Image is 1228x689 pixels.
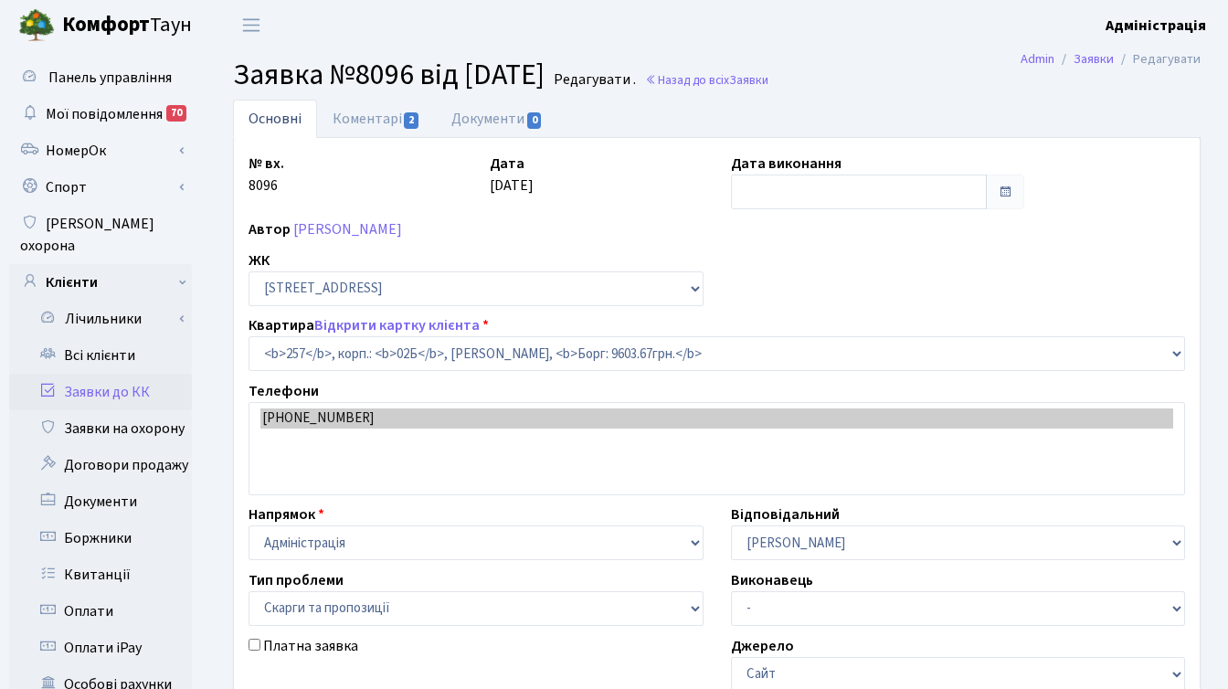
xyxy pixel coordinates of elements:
label: Джерело [731,635,794,657]
label: Платна заявка [263,635,358,657]
a: Заявки [1074,49,1114,69]
span: Заявки [729,71,768,89]
label: Відповідальний [731,503,840,525]
a: Боржники [9,520,192,556]
label: Напрямок [249,503,324,525]
b: Адміністрація [1106,16,1206,36]
span: 2 [404,112,418,129]
div: 8096 [235,153,476,209]
a: Клієнти [9,264,192,301]
span: Панель управління [48,68,172,88]
span: Мої повідомлення [46,104,163,124]
a: Лічильники [21,301,192,337]
label: Виконавець [731,569,813,591]
nav: breadcrumb [993,40,1228,79]
span: Таун [62,10,192,41]
select: ) [249,591,704,626]
a: Заявки на охорону [9,410,192,447]
a: Заявки до КК [9,374,192,410]
a: Мої повідомлення70 [9,96,192,132]
a: Адміністрація [1106,15,1206,37]
label: Тип проблеми [249,569,344,591]
a: Панель управління [9,59,192,96]
a: Квитанції [9,556,192,593]
a: Договори продажу [9,447,192,483]
label: Дата виконання [731,153,842,175]
label: Дата [490,153,524,175]
a: Назад до всіхЗаявки [645,71,768,89]
a: Відкрити картку клієнта [314,315,480,335]
span: 0 [527,112,542,129]
small: Редагувати . [550,71,636,89]
label: Квартира [249,314,489,336]
select: ) [249,336,1185,371]
label: Телефони [249,380,319,402]
a: НомерОк [9,132,192,169]
a: Всі клієнти [9,337,192,374]
label: Автор [249,218,291,240]
li: Редагувати [1114,49,1201,69]
a: [PERSON_NAME] охорона [9,206,192,264]
img: logo.png [18,7,55,44]
a: Оплати iPay [9,630,192,666]
label: ЖК [249,249,270,271]
button: Переключити навігацію [228,10,274,40]
a: Основні [233,100,317,138]
a: Admin [1021,49,1054,69]
a: Спорт [9,169,192,206]
option: [PHONE_NUMBER] [260,408,1173,429]
b: Комфорт [62,10,150,39]
label: № вх. [249,153,284,175]
a: [PERSON_NAME] [293,219,402,239]
span: Заявка №8096 від [DATE] [233,54,545,96]
a: Оплати [9,593,192,630]
div: 70 [166,105,186,122]
a: Коментарі [317,100,436,138]
a: Документи [436,100,558,138]
div: [DATE] [476,153,717,209]
a: Документи [9,483,192,520]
